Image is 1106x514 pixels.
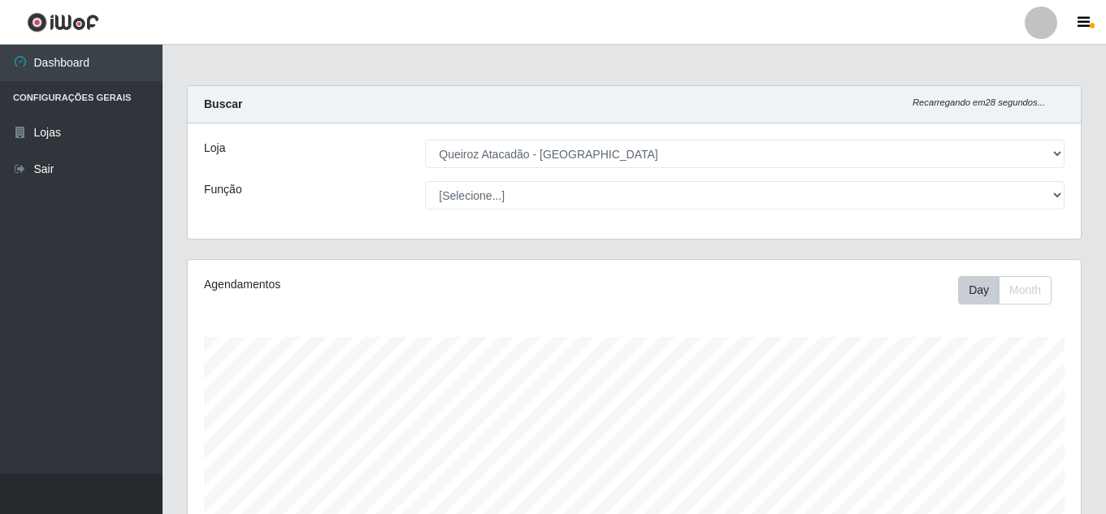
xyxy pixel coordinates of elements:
[999,276,1052,305] button: Month
[913,97,1045,107] i: Recarregando em 28 segundos...
[958,276,1052,305] div: First group
[204,276,549,293] div: Agendamentos
[204,97,242,110] strong: Buscar
[958,276,1000,305] button: Day
[204,140,225,157] label: Loja
[204,181,242,198] label: Função
[958,276,1065,305] div: Toolbar with button groups
[27,12,99,32] img: CoreUI Logo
